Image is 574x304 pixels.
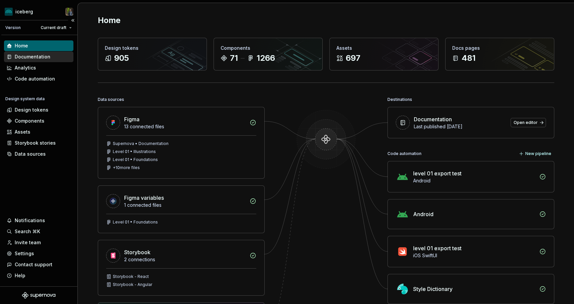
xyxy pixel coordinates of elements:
div: Version [5,25,21,30]
button: Contact support [4,259,73,270]
a: Storybook stories [4,138,73,148]
div: level 01 export test [413,169,462,177]
div: Storybook [124,248,151,256]
span: New pipeline [525,151,551,156]
div: Last published [DATE] [414,123,507,130]
div: iceberg [15,8,33,15]
button: Help [4,270,73,281]
div: Documentation [414,115,452,123]
div: + 10 more files [113,165,140,170]
div: Home [15,42,28,49]
div: Figma variables [124,194,164,202]
div: Destinations [387,95,412,104]
div: Notifications [15,217,45,224]
div: 481 [462,53,476,63]
div: Search ⌘K [15,228,40,235]
div: Storybook stories [15,140,56,146]
span: Current draft [41,25,66,30]
a: Figma variables1 connected filesLevel 01 • Foundations [98,185,265,233]
a: Invite team [4,237,73,248]
a: Components711266 [214,38,323,70]
div: iOS SwiftUI [413,252,535,259]
div: 1 connected files [124,202,246,208]
img: 418c6d47-6da6-4103-8b13-b5999f8989a1.png [5,8,13,16]
button: icebergSimon Désilets [1,4,76,19]
div: Supernova • Documentation [113,141,169,146]
div: Analytics [15,64,36,71]
div: Data sources [15,151,46,157]
div: Android [413,177,535,184]
div: Level 01 • Foundations [113,219,158,225]
div: Data sources [98,95,124,104]
div: Assets [336,45,432,51]
div: Level 01 • Foundations [113,157,158,162]
div: 697 [346,53,360,63]
img: Simon Désilets [65,8,73,16]
div: level 01 export test [413,244,462,252]
div: 1266 [257,53,275,63]
div: Help [15,272,25,279]
span: Open editor [514,120,538,125]
a: Documentation [4,51,73,62]
div: Design tokens [105,45,200,51]
div: Docs pages [452,45,547,51]
div: Settings [15,250,34,257]
a: Settings [4,248,73,259]
a: Storybook2 connectionsStorybook - ReactStorybook - Angular [98,240,265,296]
a: Assets [4,127,73,137]
h2: Home [98,15,120,26]
button: Collapse sidebar [68,16,77,25]
button: New pipeline [517,149,554,158]
a: Analytics [4,62,73,73]
div: Assets [15,129,30,135]
a: Data sources [4,149,73,159]
button: Notifications [4,215,73,226]
a: Components [4,116,73,126]
div: Design tokens [15,107,48,113]
div: Figma [124,115,139,123]
div: Style Dictionary [413,285,453,293]
button: Search ⌘K [4,226,73,237]
a: Figma13 connected filesSupernova • DocumentationLevel 01 • IllustrationsLevel 01 • Foundations+10... [98,107,265,179]
a: Code automation [4,73,73,84]
div: 2 connections [124,256,246,263]
div: 71 [230,53,238,63]
div: Android [413,210,434,218]
div: Documentation [15,53,50,60]
a: Open editor [511,118,546,127]
div: Contact support [15,261,52,268]
div: 905 [114,53,129,63]
div: Components [221,45,316,51]
div: Design system data [5,96,45,102]
a: Design tokens905 [98,38,207,70]
a: Docs pages481 [445,38,554,70]
div: 13 connected files [124,123,246,130]
div: Invite team [15,239,41,246]
a: Home [4,40,73,51]
div: Storybook - React [113,274,149,279]
div: Storybook - Angular [113,282,152,287]
div: Level 01 • Illustrations [113,149,156,154]
div: Components [15,118,44,124]
div: Code automation [15,75,55,82]
a: Assets697 [329,38,439,70]
div: Code automation [387,149,421,158]
button: Current draft [38,23,75,32]
svg: Supernova Logo [22,292,55,299]
a: Design tokens [4,105,73,115]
